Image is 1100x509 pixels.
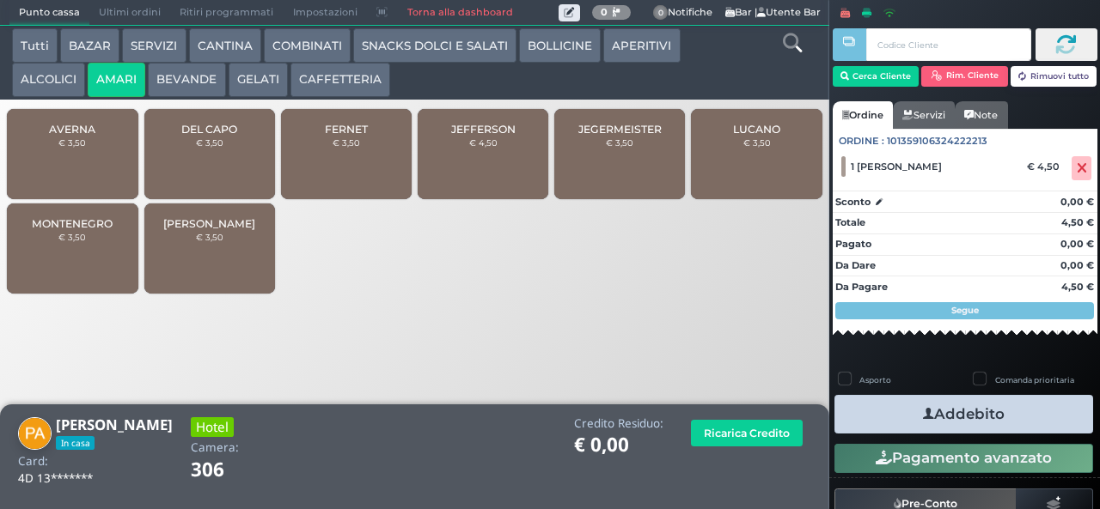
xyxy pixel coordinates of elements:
[290,63,390,97] button: CAFFETTERIA
[284,1,367,25] span: Impostazioni
[191,441,239,454] h4: Camera:
[834,395,1093,433] button: Addebito
[951,305,979,316] strong: Segue
[743,137,771,148] small: € 3,50
[12,63,85,97] button: ALCOLICI
[653,5,669,21] span: 0
[89,1,170,25] span: Ultimi ordini
[851,161,942,173] span: 1 [PERSON_NAME]
[196,232,223,242] small: € 3,50
[353,28,516,63] button: SNACKS DOLCI E SALATI
[170,1,283,25] span: Ritiri programmati
[60,28,119,63] button: BAZAR
[1024,161,1068,173] div: € 4,50
[229,63,288,97] button: GELATI
[122,28,186,63] button: SERVIZI
[955,101,1007,129] a: Note
[148,63,225,97] button: BEVANDE
[835,216,865,228] strong: Totale
[58,232,86,242] small: € 3,50
[469,137,498,148] small: € 4,50
[835,238,871,250] strong: Pagato
[56,415,173,434] b: [PERSON_NAME]
[859,374,891,385] label: Asporto
[574,417,663,430] h4: Credito Residuo:
[519,28,601,63] button: BOLLICINE
[866,28,1030,61] input: Codice Cliente
[9,1,89,25] span: Punto cassa
[264,28,351,63] button: COMBINATI
[333,137,360,148] small: € 3,50
[1061,216,1094,228] strong: 4,50 €
[574,434,663,456] h1: € 0,00
[397,1,522,25] a: Torna alla dashboard
[181,123,237,136] span: DEL CAPO
[58,137,86,148] small: € 3,50
[56,436,95,450] span: In casa
[18,417,52,451] img: Pasquale Aniello
[191,459,272,481] h1: 306
[887,134,987,148] span: 101359106324222213
[835,259,876,271] strong: Da Dare
[1060,259,1094,271] strong: 0,00 €
[49,123,95,136] span: AVERNA
[325,123,368,136] span: FERNET
[578,123,662,136] span: JEGERMEISTER
[833,101,893,129] a: Ordine
[451,123,516,136] span: JEFFERSON
[893,101,955,129] a: Servizi
[189,28,261,63] button: CANTINA
[733,123,780,136] span: LUCANO
[1060,238,1094,250] strong: 0,00 €
[1061,281,1094,293] strong: 4,50 €
[88,63,145,97] button: AMARI
[1011,66,1097,87] button: Rimuovi tutto
[839,134,884,148] span: Ordine :
[603,28,680,63] button: APERITIVI
[606,137,633,148] small: € 3,50
[196,137,223,148] small: € 3,50
[601,6,608,18] b: 0
[833,66,920,87] button: Cerca Cliente
[835,195,871,209] strong: Sconto
[835,281,888,293] strong: Da Pagare
[834,444,1093,473] button: Pagamento avanzato
[1060,196,1094,208] strong: 0,00 €
[12,28,58,63] button: Tutti
[18,455,48,468] h4: Card:
[191,417,234,437] h3: Hotel
[921,66,1008,87] button: Rim. Cliente
[691,420,803,446] button: Ricarica Credito
[32,217,113,230] span: MONTENEGRO
[995,374,1074,385] label: Comanda prioritaria
[163,217,255,230] span: [PERSON_NAME]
